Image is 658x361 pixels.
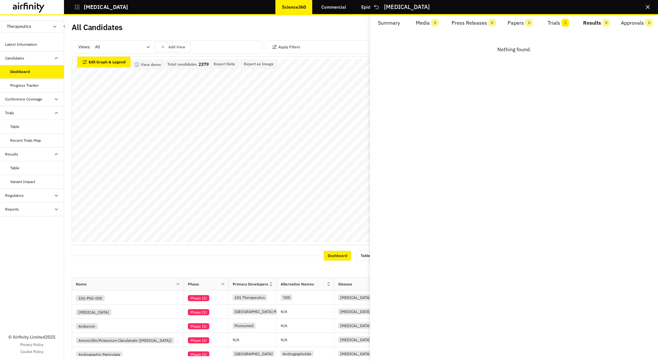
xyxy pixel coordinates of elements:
[5,110,14,116] div: Trials
[338,323,373,329] div: [MEDICAL_DATA]
[188,337,209,343] div: Phase III
[602,19,610,27] span: 0
[76,281,87,287] div: Name
[282,4,306,10] p: Science360
[616,15,658,31] button: Approvals
[10,69,30,75] div: Dashboard
[446,15,501,31] button: Press Releases
[488,19,496,27] span: 0
[561,19,569,27] span: 1
[76,323,98,329] div: Ambervin
[5,55,24,61] div: Candidates
[10,138,41,143] div: Recent Trials Map
[281,324,287,328] p: N/A
[76,295,105,301] div: 101-PGC-005
[233,323,255,329] div: Promomed
[76,337,174,343] div: Amoxicillin/Potassium Clavulanate ([MEDICAL_DATA])
[210,59,239,69] button: Export Data
[10,124,20,130] div: Table
[240,59,277,69] button: Export as Image
[233,351,275,357] div: [GEOGRAPHIC_DATA]
[5,96,42,102] div: Conference Coverage
[72,23,123,32] h2: All Candidates
[338,351,373,357] div: [MEDICAL_DATA]
[281,310,287,314] p: N/A
[20,349,44,355] a: Cookie Policy
[233,338,239,342] p: N/A
[155,42,191,52] button: save changes
[131,60,165,69] button: View demo
[408,15,446,31] button: Media
[357,251,374,261] div: Table
[5,151,18,157] div: Results
[84,4,128,10] p: [MEDICAL_DATA]
[281,338,287,342] p: N/A
[5,206,19,212] div: Reports
[338,281,352,287] div: Disease
[233,309,323,315] div: [GEOGRAPHIC_DATA] Policllinic [PERSON_NAME]
[272,42,300,52] button: Apply Filters
[188,351,209,357] div: Phase III
[10,165,20,171] div: Table
[324,251,351,261] div: Dashboard
[76,351,123,357] div: Andrographis Paniculata
[188,281,199,287] div: Phase
[74,2,128,12] button: [MEDICAL_DATA]
[198,62,209,67] p: 2379
[370,30,658,68] div: Nothing found.
[233,281,268,287] div: Primary Developers
[60,22,68,30] button: Close Sidebar
[188,309,209,315] div: Phase III
[10,179,35,185] div: Variant Impact
[5,193,24,198] div: Regulatory
[338,309,373,315] div: [MEDICAL_DATA]
[188,323,209,329] div: Phase III
[76,309,111,315] div: [MEDICAL_DATA]
[5,42,37,47] div: Latest Information
[501,15,539,31] button: Papers
[338,294,373,301] div: [MEDICAL_DATA]
[233,294,267,301] div: 101 Therapeutics
[525,19,533,27] span: 0
[1,20,63,33] button: Therapeutics
[645,19,653,27] span: 0
[281,294,292,301] div: '005
[10,83,39,88] div: Progress Tracker
[78,42,191,52] div: Views:
[281,351,313,357] div: Andrographolide
[188,295,209,301] div: Phase III
[20,342,44,348] a: Privacy Policy
[370,15,408,31] button: Summary
[338,337,373,343] div: [MEDICAL_DATA]
[167,62,197,67] p: Total candidates
[539,15,577,31] button: Trials
[77,57,131,68] button: Edit Graph & Legend
[8,334,55,341] p: © Airfinity Limited 2025
[431,19,439,27] span: 0
[168,45,185,49] p: Add View
[578,15,616,31] button: Results
[281,281,314,287] div: Alternative Names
